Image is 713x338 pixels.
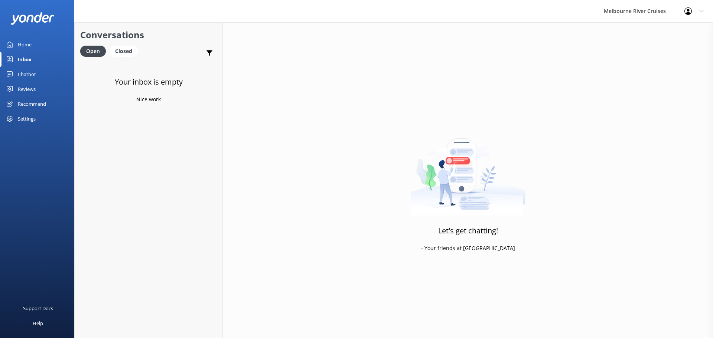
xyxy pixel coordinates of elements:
[115,76,183,88] h3: Your inbox is empty
[23,301,53,316] div: Support Docs
[411,123,525,216] img: artwork of a man stealing a conversation from at giant smartphone
[136,95,161,104] p: Nice work
[18,96,46,111] div: Recommend
[80,47,110,55] a: Open
[80,46,106,57] div: Open
[11,12,54,24] img: yonder-white-logo.png
[421,244,515,252] p: - Your friends at [GEOGRAPHIC_DATA]
[110,47,141,55] a: Closed
[18,67,36,82] div: Chatbot
[18,37,32,52] div: Home
[18,52,32,67] div: Inbox
[110,46,138,57] div: Closed
[18,111,36,126] div: Settings
[18,82,36,96] div: Reviews
[438,225,498,237] h3: Let's get chatting!
[33,316,43,331] div: Help
[80,28,217,42] h2: Conversations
